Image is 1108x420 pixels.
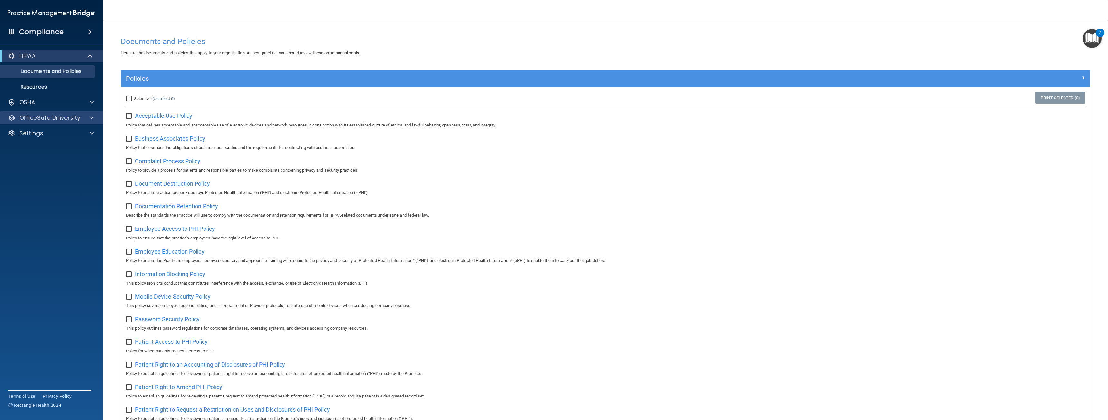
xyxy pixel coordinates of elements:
p: Resources [4,84,92,90]
a: OSHA [8,98,94,106]
p: OfficeSafe University [19,114,80,122]
div: 2 [1099,33,1101,41]
h4: Documents and Policies [121,37,1090,46]
input: Select All (Unselect 0) [126,96,133,101]
span: Patient Right to Amend PHI Policy [135,384,222,390]
p: Describe the standards the Practice will use to comply with the documentation and retention requi... [126,211,1085,219]
span: Acceptable Use Policy [135,112,192,119]
span: Employee Education Policy [135,248,205,255]
a: HIPAA [8,52,93,60]
span: Patient Access to PHI Policy [135,338,208,345]
span: Password Security Policy [135,316,200,322]
button: Open Resource Center, 2 new notifications [1083,29,1102,48]
p: HIPAA [19,52,36,60]
img: PMB logo [8,7,95,20]
p: Policy for when patients request access to PHI. [126,347,1085,355]
span: Business Associates Policy [135,135,205,142]
span: Patient Right to an Accounting of Disclosures of PHI Policy [135,361,285,368]
p: Policy that describes the obligations of business associates and the requirements for contracting... [126,144,1085,152]
span: Ⓒ Rectangle Health 2024 [8,402,61,408]
a: Policies [126,73,1085,84]
span: Here are the documents and policies that apply to your organization. As best practice, you should... [121,51,360,55]
p: Documents and Policies [4,68,92,75]
p: OSHA [19,98,35,106]
span: Document Destruction Policy [135,180,210,187]
span: Select All [134,96,151,101]
p: Policy to ensure the Practice's employees receive necessary and appropriate training with regard ... [126,257,1085,265]
p: This policy outlines password regulations for corporate databases, operating systems, and devices... [126,324,1085,332]
span: Documentation Retention Policy [135,203,218,210]
span: Complaint Process Policy [135,158,200,164]
a: (Unselect 0) [152,96,175,101]
h4: Compliance [19,27,64,36]
a: OfficeSafe University [8,114,94,122]
p: This policy covers employee responsibilities, and IT Department or Provider protocols, for safe u... [126,302,1085,310]
a: Print Selected (0) [1035,92,1085,104]
span: Mobile Device Security Policy [135,293,211,300]
p: This policy prohibits conduct that constitutes interference with the access, exchange, or use of ... [126,279,1085,287]
span: Patient Right to Request a Restriction on Uses and Disclosures of PHI Policy [135,406,330,413]
a: Settings [8,129,94,137]
h5: Policies [126,75,843,82]
p: Policy to ensure that the practice's employees have the right level of access to PHI. [126,234,1085,242]
span: Employee Access to PHI Policy [135,225,215,232]
a: Privacy Policy [43,393,72,399]
p: Policy that defines acceptable and unacceptable use of electronic devices and network resources i... [126,121,1085,129]
a: Terms of Use [8,393,35,399]
p: Policy to ensure practice properly destroys Protected Health Information ('PHI') and electronic P... [126,189,1085,197]
p: Policy to establish guidelines for reviewing a patient’s right to receive an accounting of disclo... [126,370,1085,378]
p: Policy to provide a process for patients and responsible parties to make complaints concerning pr... [126,166,1085,174]
span: Information Blocking Policy [135,271,205,277]
p: Policy to establish guidelines for reviewing a patient’s request to amend protected health inform... [126,392,1085,400]
p: Settings [19,129,43,137]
